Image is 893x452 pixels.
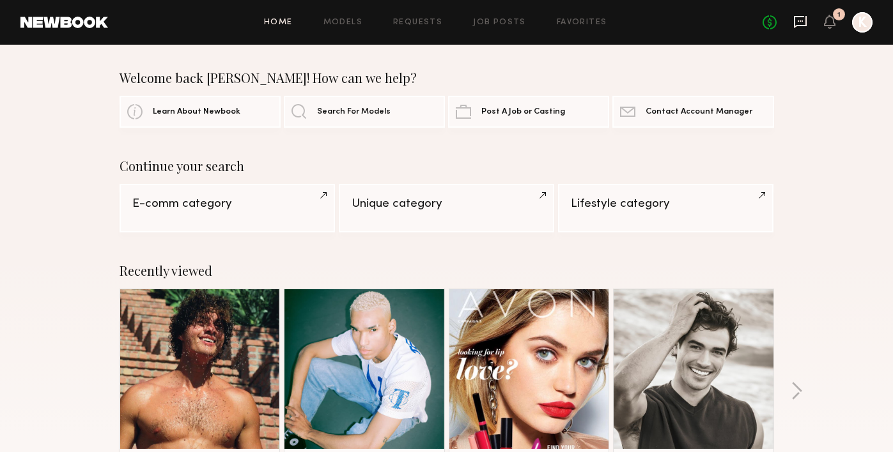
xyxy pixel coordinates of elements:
[558,184,773,232] a: Lifestyle category
[339,184,554,232] a: Unique category
[473,19,526,27] a: Job Posts
[352,198,541,210] div: Unique category
[153,108,240,116] span: Learn About Newbook
[132,198,322,210] div: E-comm category
[120,184,335,232] a: E-comm category
[393,19,442,27] a: Requests
[323,19,362,27] a: Models
[852,12,873,33] a: K
[264,19,293,27] a: Home
[120,96,281,128] a: Learn About Newbook
[120,263,774,278] div: Recently viewed
[481,108,565,116] span: Post A Job or Casting
[612,96,773,128] a: Contact Account Manager
[837,11,841,19] div: 1
[448,96,609,128] a: Post A Job or Casting
[646,108,752,116] span: Contact Account Manager
[120,70,774,86] div: Welcome back [PERSON_NAME]! How can we help?
[317,108,391,116] span: Search For Models
[571,198,761,210] div: Lifestyle category
[284,96,445,128] a: Search For Models
[120,158,774,174] div: Continue your search
[557,19,607,27] a: Favorites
